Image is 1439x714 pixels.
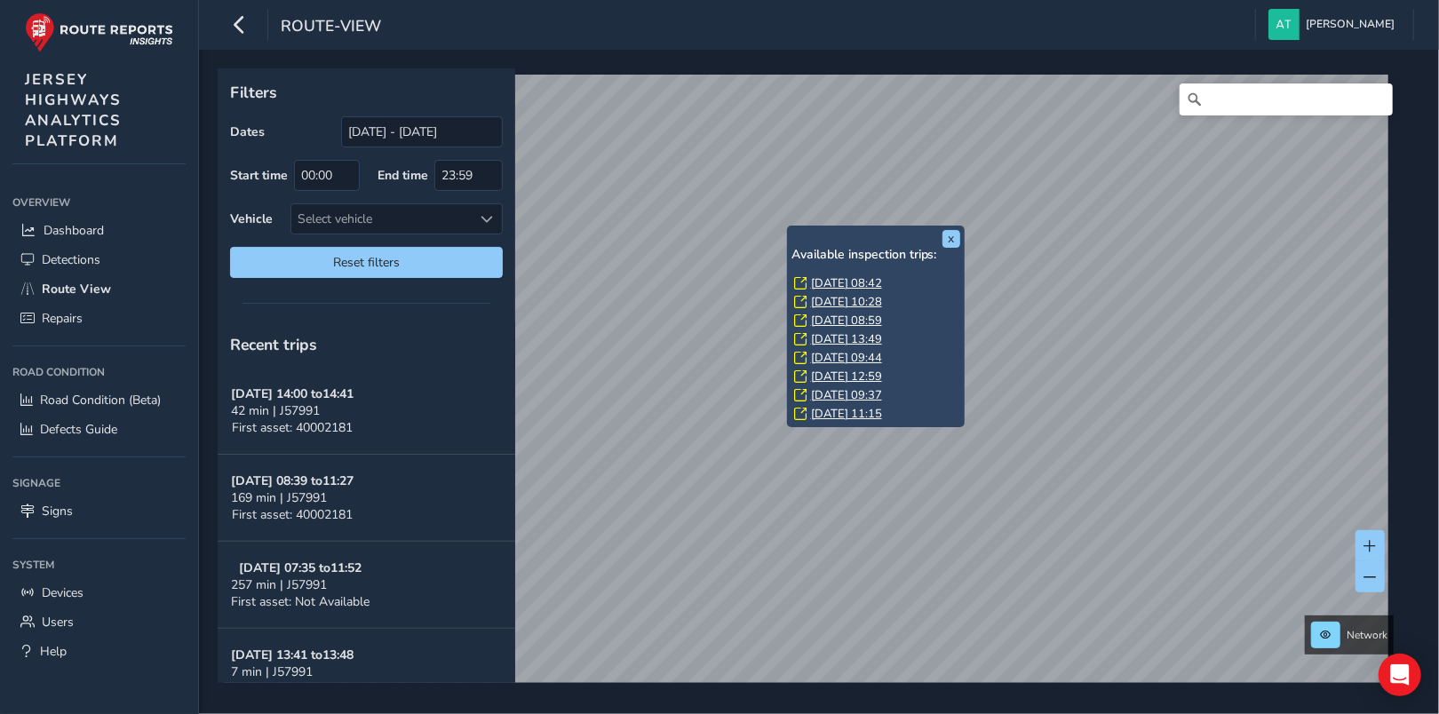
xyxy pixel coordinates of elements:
a: [DATE] 11:15 [811,406,882,422]
span: Road Condition (Beta) [40,392,161,409]
a: Route View [12,274,186,304]
div: Overview [12,189,186,216]
span: Repairs [42,310,83,327]
span: [PERSON_NAME] [1306,9,1395,40]
span: 42 min | J57991 [231,402,320,419]
img: rr logo [25,12,173,52]
p: Filters [230,81,503,104]
div: Road Condition [12,359,186,385]
strong: [DATE] 13:41 to 13:48 [231,647,354,663]
label: End time [378,167,428,184]
label: Vehicle [230,210,273,227]
input: Search [1180,83,1393,115]
button: [PERSON_NAME] [1268,9,1401,40]
a: Dashboard [12,216,186,245]
a: Repairs [12,304,186,333]
span: First asset: 40002181 [232,419,353,436]
a: Road Condition (Beta) [12,385,186,415]
a: [DATE] 09:37 [811,387,882,403]
span: Users [42,614,74,631]
strong: [DATE] 14:00 to 14:41 [231,385,354,402]
div: System [12,551,186,578]
strong: [DATE] 07:35 to 11:52 [239,559,362,576]
a: Signs [12,496,186,526]
a: Help [12,637,186,666]
label: Start time [230,167,288,184]
label: Dates [230,123,265,140]
div: Signage [12,470,186,496]
a: Users [12,607,186,637]
span: Recent trips [230,334,317,355]
span: First asset: 40002180 [232,680,353,697]
a: Defects Guide [12,415,186,444]
span: Detections [42,251,100,268]
span: First asset: Not Available [231,593,370,610]
h6: Available inspection trips: [791,248,960,263]
button: [DATE] 07:35 to11:52257 min | J57991First asset: Not Available [218,542,515,629]
span: Defects Guide [40,421,117,438]
span: Help [40,643,67,660]
button: x [942,230,960,248]
a: Devices [12,578,186,607]
span: 169 min | J57991 [231,489,327,506]
strong: [DATE] 08:39 to 11:27 [231,472,354,489]
div: Select vehicle [291,204,473,234]
button: Reset filters [230,247,503,278]
button: [DATE] 08:39 to11:27169 min | J57991First asset: 40002181 [218,455,515,542]
button: [DATE] 14:00 to14:4142 min | J57991First asset: 40002181 [218,368,515,455]
a: [DATE] 08:48 [811,424,882,440]
img: diamond-layout [1268,9,1300,40]
a: Detections [12,245,186,274]
canvas: Map [224,75,1388,703]
a: [DATE] 08:42 [811,275,882,291]
a: [DATE] 12:59 [811,369,882,385]
span: First asset: 40002181 [232,506,353,523]
a: [DATE] 08:59 [811,313,882,329]
a: [DATE] 10:28 [811,294,882,310]
span: 7 min | J57991 [231,663,313,680]
span: Route View [42,281,111,297]
span: Dashboard [44,222,104,239]
span: route-view [281,15,381,40]
span: Network [1347,628,1387,642]
span: 257 min | J57991 [231,576,327,593]
div: Open Intercom Messenger [1379,654,1421,696]
a: [DATE] 09:44 [811,350,882,366]
span: Devices [42,584,83,601]
span: Reset filters [243,254,489,271]
span: Signs [42,503,73,520]
span: JERSEY HIGHWAYS ANALYTICS PLATFORM [25,69,122,151]
a: [DATE] 13:49 [811,331,882,347]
